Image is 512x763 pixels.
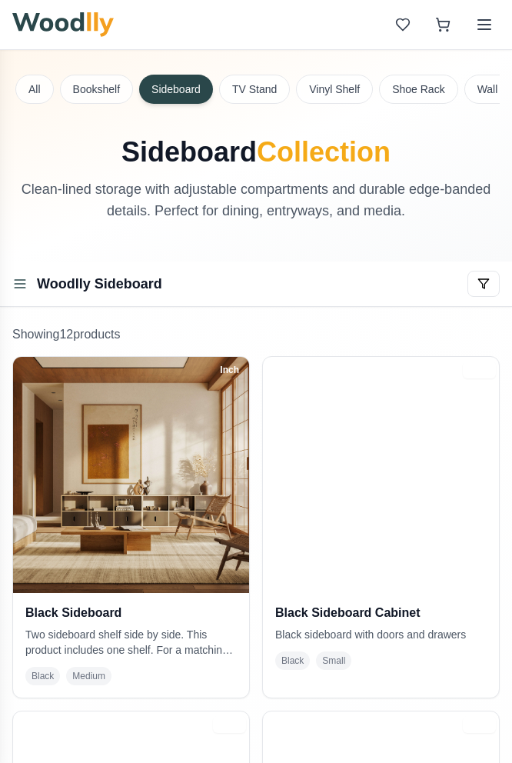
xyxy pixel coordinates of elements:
span: Collection [257,136,391,168]
button: TV Stand [219,75,290,104]
img: Black Sideboard [13,357,249,593]
button: Bookshelf [60,75,133,104]
p: Showing 12 product s [12,325,500,344]
div: Inch [463,362,496,378]
button: Sideboard [139,75,213,104]
div: Inch [463,716,496,733]
button: Vinyl Shelf [296,75,373,104]
p: Black sideboard with doors and drawers [275,627,487,642]
img: Woodlly [12,12,114,37]
span: Small [316,651,351,670]
img: Black Sideboard Cabinet [263,357,499,593]
div: Inch [213,362,246,378]
h1: Sideboard [12,135,500,169]
span: Black [275,651,310,670]
div: Inch [213,716,246,733]
button: Shoe Rack [379,75,457,104]
span: Black [25,667,60,685]
a: Woodlly Sideboard [37,276,162,292]
p: Two sideboard shelf side by side. This product includes one shelf. For a matching set as shown in... [25,627,237,658]
h3: Black Sideboard Cabinet [275,605,487,621]
button: All [15,75,54,104]
span: Medium [66,667,111,685]
p: Clean-lined storage with adjustable compartments and durable edge-banded details. Perfect for din... [12,178,500,222]
h3: Black Sideboard [25,605,237,621]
